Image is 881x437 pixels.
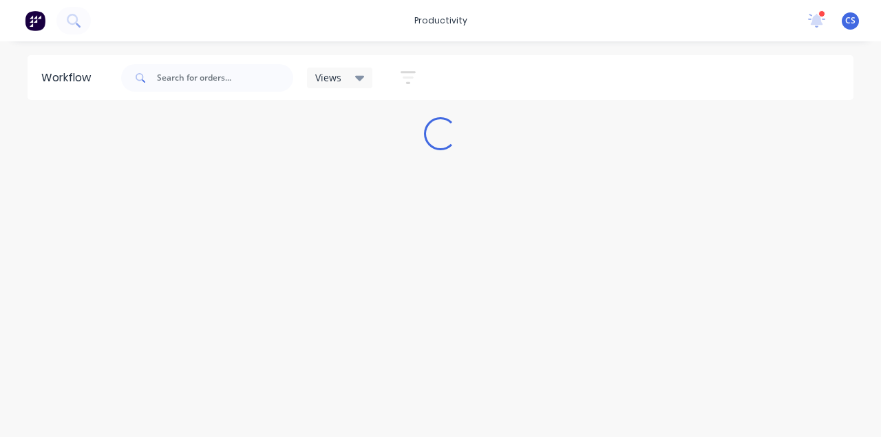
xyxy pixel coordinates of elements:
span: CS [845,14,856,27]
div: productivity [407,10,474,31]
input: Search for orders... [157,64,293,92]
span: Views [315,70,341,85]
div: Workflow [41,70,98,86]
img: Factory [25,10,45,31]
